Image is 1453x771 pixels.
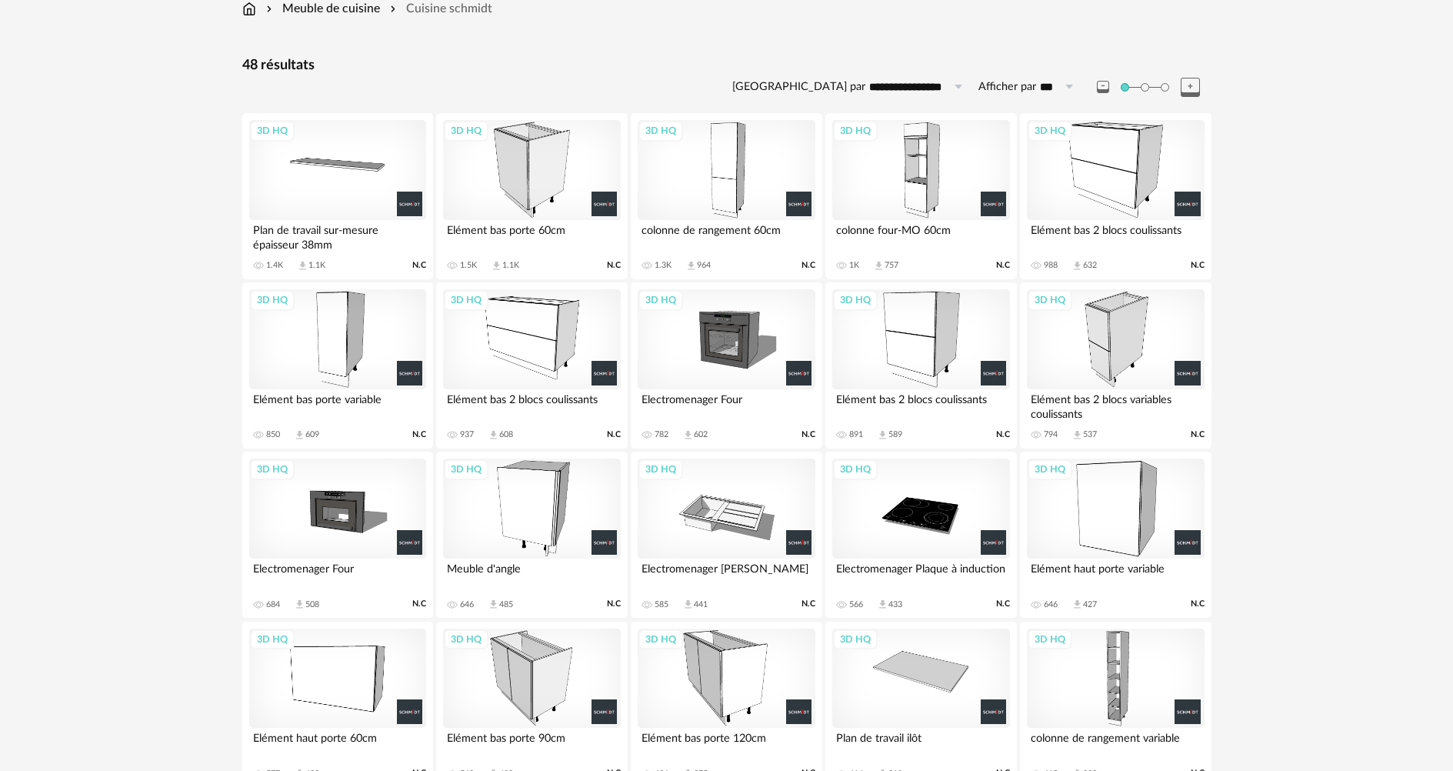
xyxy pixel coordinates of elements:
[1071,599,1083,610] span: Download icon
[250,121,295,141] div: 3D HQ
[1027,728,1204,759] div: colonne de rangement variable
[460,429,474,440] div: 937
[832,220,1009,251] div: colonne four-MO 60cm
[250,290,295,310] div: 3D HQ
[849,429,863,440] div: 891
[833,629,878,649] div: 3D HQ
[607,429,621,440] span: N.C
[249,728,426,759] div: Elément haut porte 60cm
[885,260,898,271] div: 757
[1191,260,1205,271] span: N.C
[308,260,325,271] div: 1.1K
[502,260,519,271] div: 1.1K
[1027,220,1204,251] div: Elément bas 2 blocs coulissants
[294,599,305,610] span: Download icon
[1191,599,1205,609] span: N.C
[801,599,815,609] span: N.C
[607,599,621,609] span: N.C
[249,220,426,251] div: Plan de travail sur-mesure épaisseur 38mm
[1020,282,1211,449] a: 3D HQ Elément bas 2 blocs variables coulissants 794 Download icon 537 N.C
[978,80,1036,95] label: Afficher par
[996,599,1010,609] span: N.C
[631,113,821,279] a: 3D HQ colonne de rangement 60cm 1.3K Download icon 964 N.C
[242,282,433,449] a: 3D HQ Elément bas porte variable 850 Download icon 609 N.C
[732,80,865,95] label: [GEOGRAPHIC_DATA] par
[996,429,1010,440] span: N.C
[825,452,1016,618] a: 3D HQ Electromenager Plaque à induction 566 Download icon 433 N.C
[655,429,668,440] div: 782
[1071,429,1083,441] span: Download icon
[1044,429,1058,440] div: 794
[266,260,283,271] div: 1.4K
[443,220,620,251] div: Elément bas porte 60cm
[638,728,815,759] div: Elément bas porte 120cm
[266,599,280,610] div: 684
[1083,599,1097,610] div: 427
[436,452,627,618] a: 3D HQ Meuble d'angle 646 Download icon 485 N.C
[833,459,878,479] div: 3D HQ
[1044,599,1058,610] div: 646
[294,429,305,441] span: Download icon
[996,260,1010,271] span: N.C
[305,429,319,440] div: 609
[460,260,477,271] div: 1.5K
[266,429,280,440] div: 850
[444,629,488,649] div: 3D HQ
[488,599,499,610] span: Download icon
[877,599,888,610] span: Download icon
[412,599,426,609] span: N.C
[491,260,502,272] span: Download icon
[832,389,1009,420] div: Elément bas 2 blocs coulissants
[1028,629,1072,649] div: 3D HQ
[499,429,513,440] div: 608
[242,57,1211,75] div: 48 résultats
[877,429,888,441] span: Download icon
[249,559,426,589] div: Electromenager Four
[249,389,426,420] div: Elément bas porte variable
[682,429,694,441] span: Download icon
[412,260,426,271] span: N.C
[638,121,683,141] div: 3D HQ
[297,260,308,272] span: Download icon
[638,290,683,310] div: 3D HQ
[638,389,815,420] div: Electromenager Four
[638,559,815,589] div: Electromenager [PERSON_NAME]
[685,260,697,272] span: Download icon
[444,290,488,310] div: 3D HQ
[242,452,433,618] a: 3D HQ Electromenager Four 684 Download icon 508 N.C
[242,113,433,279] a: 3D HQ Plan de travail sur-mesure épaisseur 38mm 1.4K Download icon 1.1K N.C
[849,260,859,271] div: 1K
[1028,459,1072,479] div: 3D HQ
[825,113,1016,279] a: 3D HQ colonne four-MO 60cm 1K Download icon 757 N.C
[1071,260,1083,272] span: Download icon
[444,459,488,479] div: 3D HQ
[631,282,821,449] a: 3D HQ Electromenager Four 782 Download icon 602 N.C
[488,429,499,441] span: Download icon
[305,599,319,610] div: 508
[655,260,672,271] div: 1.3K
[833,121,878,141] div: 3D HQ
[888,429,902,440] div: 589
[499,599,513,610] div: 485
[638,459,683,479] div: 3D HQ
[832,559,1009,589] div: Electromenager Plaque à induction
[1027,389,1204,420] div: Elément bas 2 blocs variables coulissants
[250,459,295,479] div: 3D HQ
[697,260,711,271] div: 964
[1020,452,1211,618] a: 3D HQ Elément haut porte variable 646 Download icon 427 N.C
[1044,260,1058,271] div: 988
[638,220,815,251] div: colonne de rangement 60cm
[460,599,474,610] div: 646
[682,599,694,610] span: Download icon
[412,429,426,440] span: N.C
[443,728,620,759] div: Elément bas porte 90cm
[1028,290,1072,310] div: 3D HQ
[1020,113,1211,279] a: 3D HQ Elément bas 2 blocs coulissants 988 Download icon 632 N.C
[1083,260,1097,271] div: 632
[444,121,488,141] div: 3D HQ
[250,629,295,649] div: 3D HQ
[1028,121,1072,141] div: 3D HQ
[638,629,683,649] div: 3D HQ
[1027,559,1204,589] div: Elément haut porte variable
[832,728,1009,759] div: Plan de travail ilôt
